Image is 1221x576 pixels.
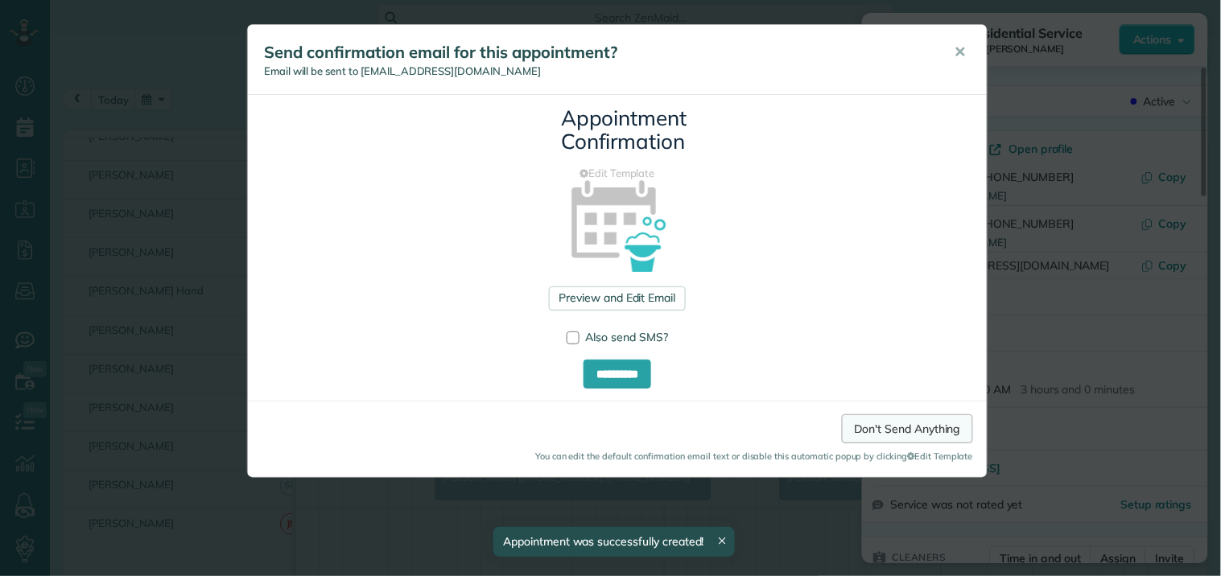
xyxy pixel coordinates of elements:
a: Edit Template [260,166,975,181]
span: Also send SMS? [585,330,668,344]
h3: Appointment Confirmation [561,107,674,153]
h5: Send confirmation email for this appointment? [264,41,932,64]
div: Appointment was successfully created! [493,527,735,557]
a: Don't Send Anything [842,414,973,443]
span: ✕ [955,43,967,61]
img: appointment_confirmation_icon-141e34405f88b12ade42628e8c248340957700ab75a12ae832a8710e9b578dc5.png [546,152,690,296]
span: Email will be sent to [EMAIL_ADDRESS][DOMAIN_NAME] [264,64,541,77]
a: Preview and Edit Email [549,286,685,311]
small: You can edit the default confirmation email text or disable this automatic popup by clicking Edit... [262,450,973,463]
